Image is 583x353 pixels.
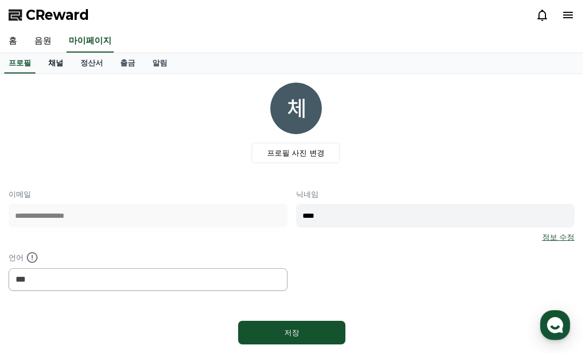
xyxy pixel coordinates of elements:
[9,189,287,200] p: 이메일
[252,143,340,163] label: 프로필 사진 변경
[9,6,89,24] a: CReward
[3,264,71,291] a: 홈
[166,280,179,289] span: 설정
[138,264,206,291] a: 설정
[4,53,35,73] a: 프로필
[26,30,60,53] a: 음원
[270,83,322,134] img: profile_image
[34,280,40,289] span: 홈
[296,189,575,200] p: 닉네임
[67,30,114,53] a: 마이페이지
[144,53,176,73] a: 알림
[26,6,89,24] span: CReward
[40,53,72,73] a: 채널
[112,53,144,73] a: 출금
[260,327,324,338] div: 저장
[71,264,138,291] a: 대화
[542,232,574,242] a: 정보 수정
[238,321,345,344] button: 저장
[9,251,287,264] p: 언어
[72,53,112,73] a: 정산서
[98,281,111,289] span: 대화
